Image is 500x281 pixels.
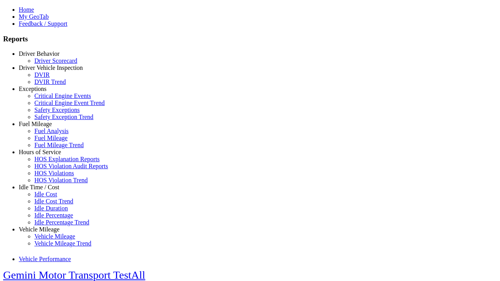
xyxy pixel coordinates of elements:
[34,240,91,247] a: Vehicle Mileage Trend
[34,135,68,141] a: Fuel Mileage
[19,50,59,57] a: Driver Behavior
[34,177,88,183] a: HOS Violation Trend
[19,64,83,71] a: Driver Vehicle Inspection
[34,163,108,169] a: HOS Violation Audit Reports
[19,13,49,20] a: My GeoTab
[34,219,89,226] a: Idle Percentage Trend
[34,78,66,85] a: DVIR Trend
[34,128,69,134] a: Fuel Analysis
[34,57,77,64] a: Driver Scorecard
[34,114,93,120] a: Safety Exception Trend
[3,35,497,43] h3: Reports
[34,212,73,219] a: Idle Percentage
[19,85,46,92] a: Exceptions
[34,198,73,205] a: Idle Cost Trend
[19,226,59,233] a: Vehicle Mileage
[34,205,68,212] a: Idle Duration
[34,107,80,113] a: Safety Exceptions
[34,156,100,162] a: HOS Explanation Reports
[19,20,67,27] a: Feedback / Support
[34,71,50,78] a: DVIR
[34,191,57,197] a: Idle Cost
[34,233,75,240] a: Vehicle Mileage
[3,269,145,281] a: Gemini Motor Transport TestAll
[19,6,34,13] a: Home
[19,149,61,155] a: Hours of Service
[19,121,52,127] a: Fuel Mileage
[19,184,59,190] a: Idle Time / Cost
[34,92,91,99] a: Critical Engine Events
[34,100,105,106] a: Critical Engine Event Trend
[19,256,71,262] a: Vehicle Performance
[34,170,74,176] a: HOS Violations
[34,142,84,148] a: Fuel Mileage Trend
